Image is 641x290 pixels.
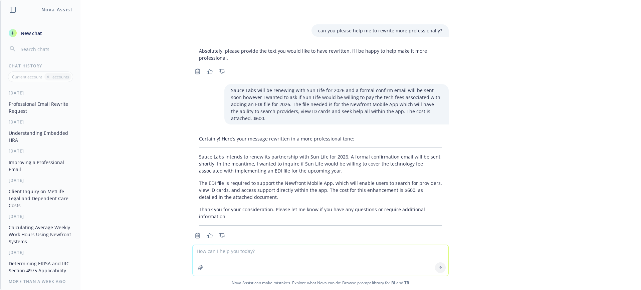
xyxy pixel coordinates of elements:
button: Professional Email Rewrite Request [6,98,75,116]
div: Chat History [1,63,80,69]
h1: Nova Assist [41,6,73,13]
p: Sauce Labs intends to renew its partnership with Sun Life for 2026. A formal confirmation email w... [199,153,442,174]
button: Determining ERISA and IRC Section 4975 Applicability [6,258,75,276]
div: [DATE] [1,178,80,183]
p: The EDI file is required to support the Newfront Mobile App, which will enable users to search fo... [199,180,442,201]
p: Certainly! Here’s your message rewritten in a more professional tone: [199,135,442,142]
p: Absolutely, please provide the text you would like to have rewritten. I’ll be happy to help make ... [199,47,442,61]
div: [DATE] [1,148,80,154]
div: More than a week ago [1,279,80,284]
button: Understanding Embedded HRA [6,127,75,146]
button: Improving a Professional Email [6,157,75,175]
button: New chat [6,27,75,39]
input: Search chats [19,44,72,54]
div: [DATE] [1,250,80,255]
div: [DATE] [1,119,80,125]
a: TR [404,280,409,286]
svg: Copy to clipboard [195,233,201,239]
a: BI [391,280,395,286]
button: Thumbs down [216,231,227,240]
div: [DATE] [1,214,80,219]
svg: Copy to clipboard [195,68,201,74]
button: Thumbs down [216,67,227,76]
span: Nova Assist can make mistakes. Explore what Nova can do: Browse prompt library for and [3,276,638,290]
button: Calculating Average Weekly Work Hours Using Newfront Systems [6,222,75,247]
button: Client Inquiry on MetLife Legal and Dependent Care Costs [6,186,75,211]
p: can you please help me to rewrite more professionally? [318,27,442,34]
span: New chat [19,30,42,37]
div: [DATE] [1,90,80,96]
p: Sauce Labs will be renewing with Sun Life for 2026 and a formal confirm email will be sent soon h... [231,87,442,122]
p: All accounts [47,74,69,80]
p: Thank you for your consideration. Please let me know if you have any questions or require additio... [199,206,442,220]
p: Current account [12,74,42,80]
